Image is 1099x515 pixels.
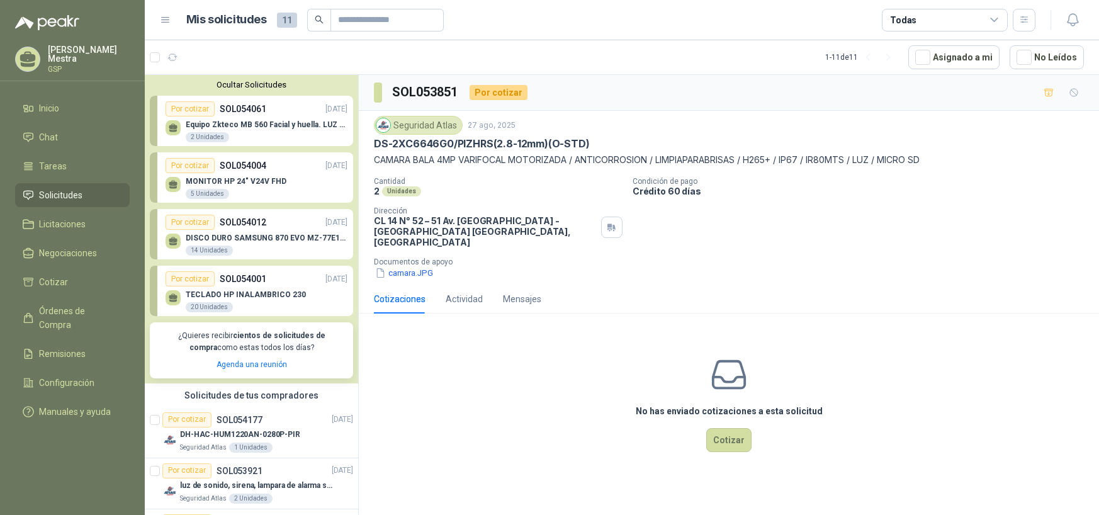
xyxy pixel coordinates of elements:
p: CAMARA BALA 4MP VARIFOCAL MOTORIZADA / ANTICORROSION / LIMPIAPARABRISAS / H265+ / IP67 / IR80MTS ... [374,153,1084,167]
span: Manuales y ayuda [39,405,111,419]
p: [DATE] [325,217,347,229]
button: camara.JPG [374,266,434,280]
p: [DATE] [325,160,347,172]
span: Negociaciones [39,246,97,260]
p: CL 14 N° 52 – 51 Av. [GEOGRAPHIC_DATA] - [GEOGRAPHIC_DATA] [GEOGRAPHIC_DATA] , [GEOGRAPHIC_DATA] [374,215,596,247]
button: Asignado a mi [908,45,1000,69]
p: 2 [374,186,380,196]
p: TECLADO HP INALAMBRICO 230 [186,290,306,299]
a: Por cotizarSOL054177[DATE] Company LogoDH-HAC-HUM1220AN-0280P-PIRSeguridad Atlas1 Unidades [145,407,358,458]
div: Por cotizar [166,158,215,173]
img: Company Logo [376,118,390,132]
p: Seguridad Atlas [180,443,227,453]
b: cientos de solicitudes de compra [189,331,325,352]
p: Dirección [374,207,596,215]
div: 1 - 11 de 11 [825,47,898,67]
button: Ocultar Solicitudes [150,80,353,89]
a: Licitaciones [15,212,130,236]
p: MONITOR HP 24" V24V FHD [186,177,286,186]
p: DS-2XC6646G0/PIZHRS(2.8-12mm)(O-STD) [374,137,590,150]
p: [DATE] [325,273,347,285]
span: Solicitudes [39,188,82,202]
p: SOL053921 [217,467,262,475]
div: 14 Unidades [186,246,233,256]
div: Por cotizar [162,412,211,427]
a: Solicitudes [15,183,130,207]
span: Chat [39,130,58,144]
p: Seguridad Atlas [180,494,227,504]
a: Órdenes de Compra [15,299,130,337]
a: Agenda una reunión [217,360,287,369]
p: DH-HAC-HUM1220AN-0280P-PIR [180,429,300,441]
a: Cotizar [15,270,130,294]
a: Por cotizarSOL054012[DATE] DISCO DURO SAMSUNG 870 EVO MZ-77E1T0 1TB14 Unidades [150,209,353,259]
p: 27 ago, 2025 [468,120,516,132]
div: Mensajes [503,292,541,306]
p: Crédito 60 días [633,186,1094,196]
h3: SOL053851 [392,82,459,102]
img: Logo peakr [15,15,79,30]
span: Cotizar [39,275,68,289]
span: Inicio [39,101,59,115]
a: Por cotizarSOL054001[DATE] TECLADO HP INALAMBRICO 23020 Unidades [150,266,353,316]
p: [DATE] [332,465,353,477]
div: 20 Unidades [186,302,233,312]
div: 2 Unidades [229,494,273,504]
p: GSP [48,65,130,73]
p: Equipo Zkteco MB 560 Facial y huella. LUZ VISIBLE [186,120,347,129]
p: [DATE] [332,414,353,426]
span: Tareas [39,159,67,173]
a: Por cotizarSOL054061[DATE] Equipo Zkteco MB 560 Facial y huella. LUZ VISIBLE2 Unidades [150,96,353,146]
p: [PERSON_NAME] Mestra [48,45,130,63]
img: Company Logo [162,484,178,499]
div: Ocultar SolicitudesPor cotizarSOL054061[DATE] Equipo Zkteco MB 560 Facial y huella. LUZ VISIBLE2 ... [145,75,358,383]
p: [DATE] [325,103,347,115]
h3: No has enviado cotizaciones a esta solicitud [636,404,823,418]
a: Tareas [15,154,130,178]
div: Por cotizar [162,463,211,478]
p: Condición de pago [633,177,1094,186]
p: ¿Quieres recibir como estas todos los días? [157,330,346,354]
div: Unidades [382,186,421,196]
p: SOL054177 [217,416,262,424]
h1: Mis solicitudes [186,11,267,29]
span: Configuración [39,376,94,390]
div: Solicitudes de tus compradores [145,383,358,407]
button: No Leídos [1010,45,1084,69]
span: Licitaciones [39,217,86,231]
div: Por cotizar [166,271,215,286]
a: Negociaciones [15,241,130,265]
div: 1 Unidades [229,443,273,453]
p: SOL054061 [220,102,266,116]
div: Cotizaciones [374,292,426,306]
img: Company Logo [162,433,178,448]
p: SOL054004 [220,159,266,173]
p: DISCO DURO SAMSUNG 870 EVO MZ-77E1T0 1TB [186,234,347,242]
a: Remisiones [15,342,130,366]
button: Cotizar [706,428,752,452]
div: 2 Unidades [186,132,229,142]
div: 5 Unidades [186,189,229,199]
p: luz de sonido, sirena, lampara de alarma solar [180,480,337,492]
a: Configuración [15,371,130,395]
a: Por cotizarSOL053921[DATE] Company Logoluz de sonido, sirena, lampara de alarma solarSeguridad At... [145,458,358,509]
p: Documentos de apoyo [374,257,1094,266]
div: Todas [890,13,916,27]
a: Por cotizarSOL054004[DATE] MONITOR HP 24" V24V FHD5 Unidades [150,152,353,203]
div: Por cotizar [166,101,215,116]
span: Órdenes de Compra [39,304,118,332]
p: Cantidad [374,177,623,186]
p: SOL054001 [220,272,266,286]
div: Seguridad Atlas [374,116,463,135]
a: Manuales y ayuda [15,400,130,424]
span: Remisiones [39,347,86,361]
div: Actividad [446,292,483,306]
div: Por cotizar [166,215,215,230]
span: search [315,15,324,24]
a: Chat [15,125,130,149]
p: SOL054012 [220,215,266,229]
a: Inicio [15,96,130,120]
div: Por cotizar [470,85,527,100]
span: 11 [277,13,297,28]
